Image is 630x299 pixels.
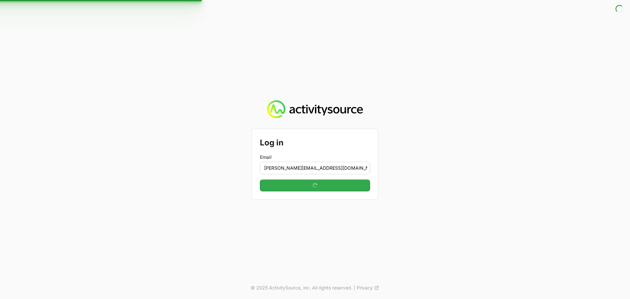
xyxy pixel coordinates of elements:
[260,154,370,160] label: Email
[357,285,379,291] a: Privacy
[354,285,355,291] span: |
[260,137,370,149] h2: Log in
[260,162,370,174] input: Enter your email
[267,100,363,118] img: Activity Source
[251,285,352,291] p: © 2025 ActivitySource, inc. All rights reserved.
